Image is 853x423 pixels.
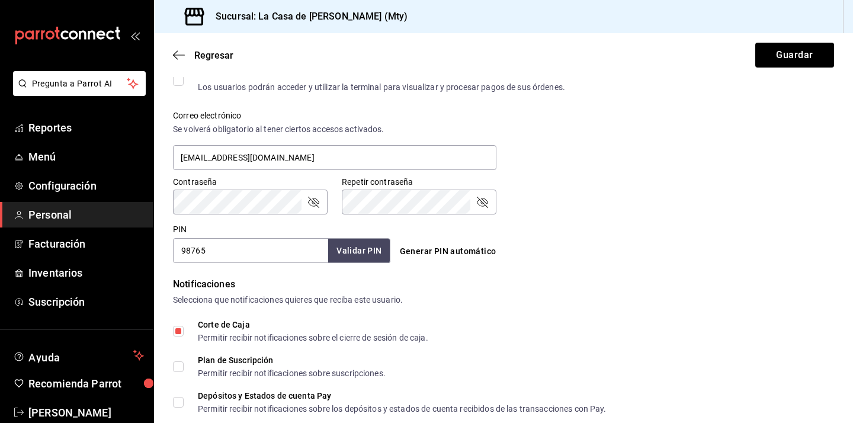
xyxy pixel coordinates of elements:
[198,321,428,329] div: Corte de Caja
[173,225,187,233] label: PIN
[198,369,386,377] div: Permitir recibir notificaciones sobre suscripciones.
[198,392,607,400] div: Depósitos y Estados de cuenta Pay
[198,356,386,364] div: Plan de Suscripción
[13,71,146,96] button: Pregunta a Parrot AI
[28,376,144,392] span: Recomienda Parrot
[173,238,328,263] input: 3 a 6 dígitos
[28,348,129,363] span: Ayuda
[28,294,144,310] span: Suscripción
[28,149,144,165] span: Menú
[395,241,501,262] button: Generar PIN automático
[194,50,233,61] span: Regresar
[28,236,144,252] span: Facturación
[173,294,834,306] div: Selecciona que notificaciones quieres que reciba este usuario.
[28,265,144,281] span: Inventarios
[198,405,607,413] div: Permitir recibir notificaciones sobre los depósitos y estados de cuenta recibidos de las transacc...
[8,86,146,98] a: Pregunta a Parrot AI
[475,195,489,209] button: passwordField
[28,178,144,194] span: Configuración
[130,31,140,40] button: open_drawer_menu
[173,111,496,120] label: Correo electrónico
[173,178,328,186] label: Contraseña
[28,120,144,136] span: Reportes
[755,43,834,68] button: Guardar
[32,78,127,90] span: Pregunta a Parrot AI
[206,9,408,24] h3: Sucursal: La Casa de [PERSON_NAME] (Mty)
[198,83,565,91] div: Los usuarios podrán acceder y utilizar la terminal para visualizar y procesar pagos de sus órdenes.
[28,207,144,223] span: Personal
[28,405,144,421] span: [PERSON_NAME]
[198,70,565,78] div: Acceso uso de terminal
[328,239,390,263] button: Validar PIN
[173,50,233,61] button: Regresar
[173,123,496,136] div: Se volverá obligatorio al tener ciertos accesos activados.
[173,277,834,291] div: Notificaciones
[198,334,428,342] div: Permitir recibir notificaciones sobre el cierre de sesión de caja.
[342,178,496,186] label: Repetir contraseña
[306,195,320,209] button: passwordField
